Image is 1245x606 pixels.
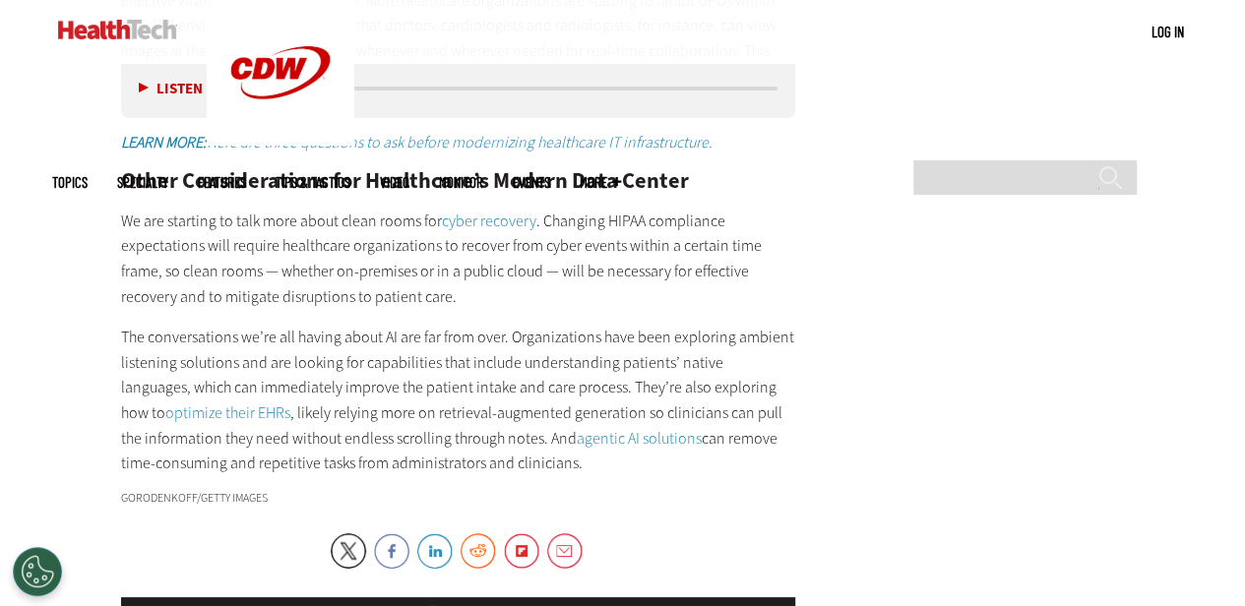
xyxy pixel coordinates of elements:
[58,20,177,39] img: Home
[13,547,62,596] button: Open Preferences
[13,547,62,596] div: Cookies Settings
[121,492,796,504] div: gorodenkoff/Getty Images
[207,130,354,151] a: CDW
[165,402,290,423] a: optimize their EHRs
[513,175,550,190] a: Events
[577,428,702,449] a: agentic AI solutions
[439,175,483,190] a: MonITor
[1152,22,1184,42] div: User menu
[117,175,168,190] span: Specialty
[442,211,536,231] a: cyber recovery
[380,175,409,190] a: Video
[198,175,246,190] a: Features
[276,175,350,190] a: Tips & Tactics
[580,175,621,190] span: More
[121,209,796,309] p: We are starting to talk more about clean rooms for . Changing HIPAA compliance expectations will ...
[52,175,88,190] span: Topics
[121,325,796,476] p: The conversations we’re all having about AI are far from over. Organizations have been exploring ...
[1152,23,1184,40] a: Log in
